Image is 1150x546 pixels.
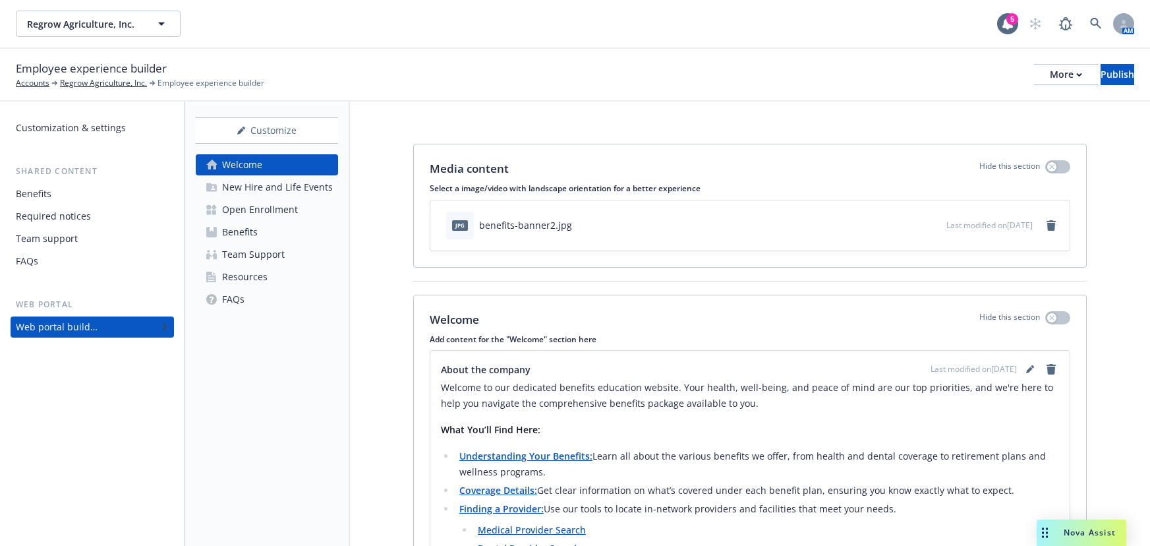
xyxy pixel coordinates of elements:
p: Add content for the "Welcome" section here [430,334,1070,345]
button: download file [908,218,919,232]
a: Team support [11,228,174,249]
span: Last modified on [DATE] [946,220,1033,231]
p: Welcome to our dedicated benefits education website. Your health, well-being, and peace of mind a... [441,380,1059,411]
button: More [1034,64,1098,85]
li: Learn all about the various benefits we offer, from health and dental coverage to retirement plan... [455,448,1059,480]
button: preview file [929,218,941,232]
a: New Hire and Life Events [196,177,338,198]
span: Regrow Agriculture, Inc. [27,17,141,31]
a: remove [1043,361,1059,377]
a: Resources [196,266,338,288]
div: Publish [1101,65,1134,84]
div: Shared content [11,165,174,178]
span: Employee experience builder [158,77,264,89]
a: Benefits [196,222,338,243]
div: benefits-banner2.jpg [479,218,572,232]
div: Resources [222,266,268,288]
a: Required notices [11,206,174,227]
div: New Hire and Life Events [222,177,333,198]
div: More [1050,65,1082,84]
a: Coverage Details: [459,484,537,497]
a: Customization & settings [11,117,174,138]
div: Drag to move [1037,520,1053,546]
a: Start snowing [1022,11,1049,37]
a: Team Support [196,244,338,265]
a: Benefits [11,183,174,204]
div: Benefits [222,222,258,243]
a: Understanding Your Benefits: [459,450,592,462]
div: Web portal [11,298,174,311]
a: Search [1083,11,1109,37]
a: Welcome [196,154,338,175]
div: Open Enrollment [222,199,298,220]
a: Regrow Agriculture, Inc. [60,77,147,89]
p: Select a image/video with landscape orientation for a better experience [430,183,1070,194]
a: Finding a Provider: [459,502,544,515]
a: Open Enrollment [196,199,338,220]
p: Media content [430,160,509,177]
button: Customize [196,117,338,144]
div: Team Support [222,244,285,265]
a: FAQs [11,251,174,272]
a: remove [1043,218,1059,233]
a: FAQs [196,289,338,310]
div: Customization & settings [16,117,126,138]
p: Hide this section [979,311,1040,328]
div: FAQs [222,289,244,310]
div: 5 [1006,13,1018,25]
span: Last modified on [DATE] [931,363,1017,375]
a: Web portal builder [11,317,174,338]
span: About the company [441,363,531,377]
a: Accounts [16,77,49,89]
button: Publish [1101,64,1134,85]
div: Benefits [16,183,51,204]
span: jpg [452,220,468,230]
div: Welcome [222,154,262,175]
div: Required notices [16,206,91,227]
a: Report a Bug [1052,11,1079,37]
a: Medical Provider Search [478,524,586,536]
span: Nova Assist [1064,527,1116,538]
p: Hide this section [979,160,1040,177]
button: Nova Assist [1037,520,1126,546]
div: Team support [16,228,78,249]
div: Web portal builder [16,317,98,338]
div: FAQs [16,251,38,272]
a: editPencil [1022,361,1038,377]
li: Get clear information on what’s covered under each benefit plan, ensuring you know exactly what t... [455,483,1059,499]
strong: What You’ll Find Here: [441,423,540,436]
div: Customize [196,118,338,143]
p: Welcome [430,311,479,328]
span: Employee experience builder [16,60,167,77]
button: Regrow Agriculture, Inc. [16,11,181,37]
